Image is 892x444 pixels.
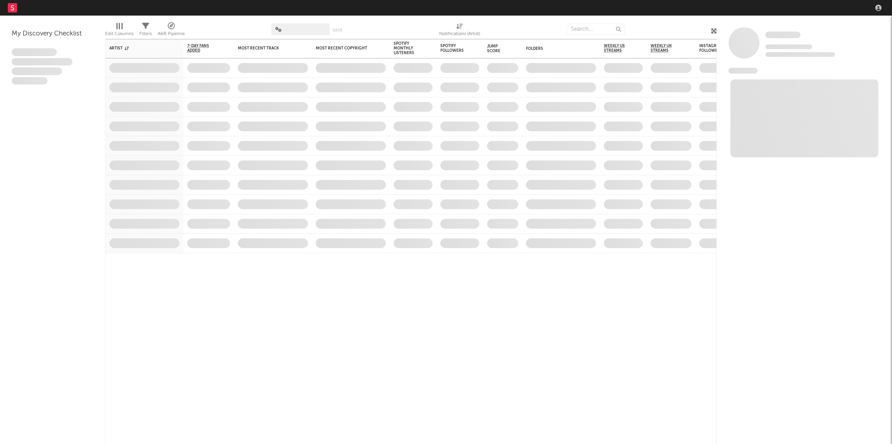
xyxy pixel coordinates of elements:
[765,31,801,39] a: Some Artist
[604,44,631,53] span: Weekly US Streams
[139,29,152,39] div: Filters
[109,46,168,51] div: Artist
[567,23,625,35] input: Search...
[105,19,134,42] div: Edit Columns
[728,68,758,74] span: News Feed
[439,19,480,42] div: Notifications (Artist)
[651,44,680,53] span: Weekly UK Streams
[333,28,343,32] button: Save
[765,52,835,57] span: 0 fans last week
[158,19,185,42] div: A&R Pipeline
[316,46,374,51] div: Most Recent Copyright
[394,41,421,55] div: Spotify Monthly Listeners
[487,44,507,53] div: Jump Score
[187,44,218,53] span: 7-Day Fans Added
[765,32,801,38] span: Some Artist
[765,44,812,49] span: Tracking Since: [DATE]
[12,58,72,66] span: Integer aliquet in purus et
[12,48,57,56] span: Lorem ipsum dolor
[158,29,185,39] div: A&R Pipeline
[526,46,584,51] div: Folders
[699,44,727,53] div: Instagram Followers
[12,29,93,39] div: My Discovery Checklist
[139,19,152,42] div: Filters
[439,29,480,39] div: Notifications (Artist)
[12,67,62,75] span: Praesent ac interdum
[105,29,134,39] div: Edit Columns
[238,46,296,51] div: Most Recent Track
[12,77,48,85] span: Aliquam viverra
[440,44,468,53] div: Spotify Followers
